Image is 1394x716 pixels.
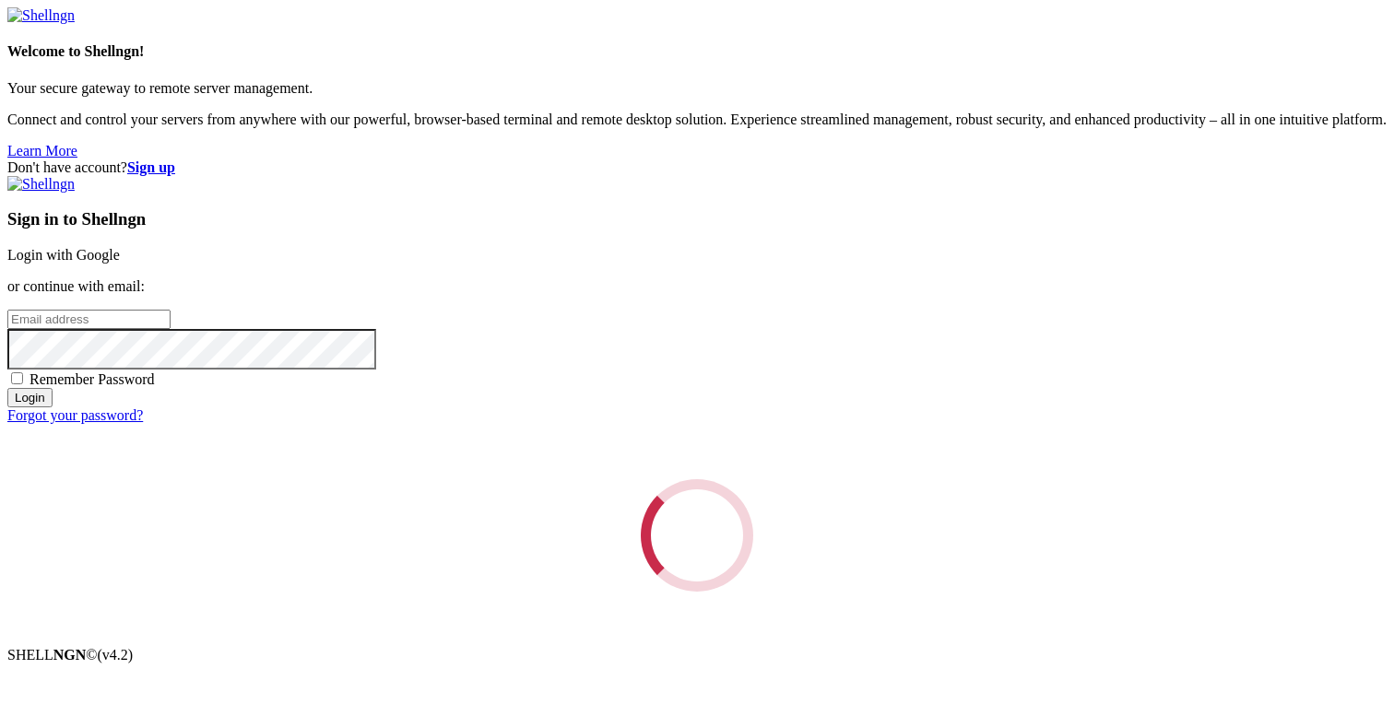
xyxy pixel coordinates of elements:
[7,310,171,329] input: Email address
[641,479,753,592] div: Loading...
[7,247,120,263] a: Login with Google
[7,7,75,24] img: Shellngn
[7,159,1387,176] div: Don't have account?
[7,388,53,407] input: Login
[11,372,23,384] input: Remember Password
[98,647,134,663] span: 4.2.0
[7,278,1387,295] p: or continue with email:
[7,407,143,423] a: Forgot your password?
[53,647,87,663] b: NGN
[7,80,1387,97] p: Your secure gateway to remote server management.
[127,159,175,175] a: Sign up
[7,647,133,663] span: SHELL ©
[7,112,1387,128] p: Connect and control your servers from anywhere with our powerful, browser-based terminal and remo...
[7,43,1387,60] h4: Welcome to Shellngn!
[30,371,155,387] span: Remember Password
[7,143,77,158] a: Learn More
[7,209,1387,229] h3: Sign in to Shellngn
[7,176,75,193] img: Shellngn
